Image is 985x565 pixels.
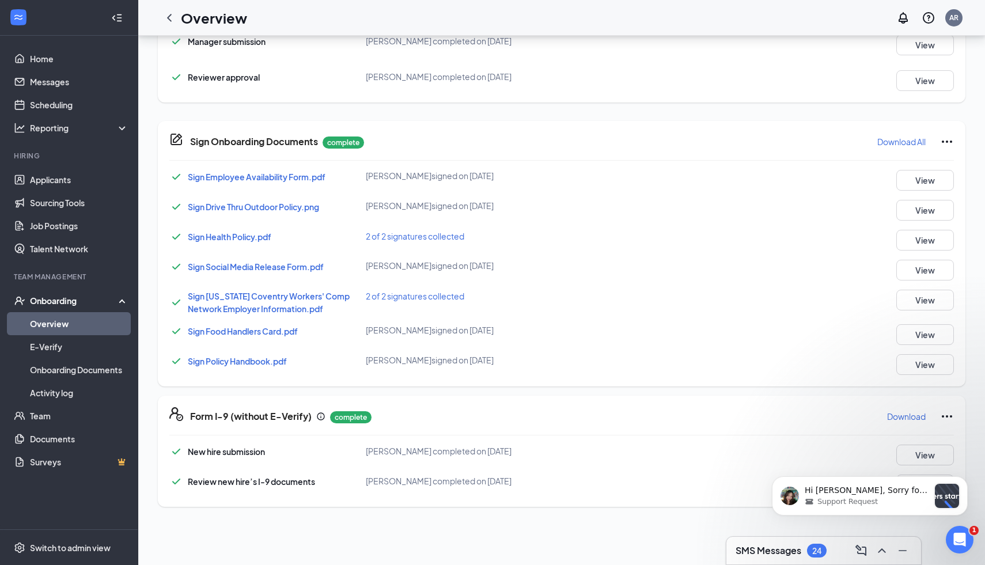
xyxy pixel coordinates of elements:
span: 2 of 2 signatures collected [366,291,464,301]
h1: Overview [181,8,247,28]
a: Sign Health Policy.pdf [188,232,271,242]
svg: ChevronUp [875,544,889,558]
a: Sign Social Media Release Form.pdf [188,261,324,272]
svg: Settings [14,542,25,553]
a: Overview [30,312,128,335]
svg: ChevronLeft [162,11,176,25]
span: Manager submission [188,36,266,47]
div: [PERSON_NAME] signed on [DATE] [366,170,627,181]
div: [PERSON_NAME] signed on [DATE] [366,200,627,211]
svg: Info [316,412,325,421]
p: complete [323,136,364,149]
svg: Notifications [896,11,910,25]
div: Reporting [30,122,129,134]
svg: Checkmark [169,200,183,214]
svg: CompanyDocumentIcon [169,132,183,146]
a: Applicants [30,168,128,191]
button: Download [887,407,926,426]
span: [PERSON_NAME] completed on [DATE] [366,446,512,456]
button: View [896,445,954,465]
button: View [896,290,954,310]
div: Hiring [14,151,126,161]
p: Download All [877,136,926,147]
span: [PERSON_NAME] completed on [DATE] [366,476,512,486]
a: Sign Policy Handbook.pdf [188,356,287,366]
svg: Checkmark [169,475,183,488]
button: ComposeMessage [852,541,870,560]
svg: FormI9EVerifyIcon [169,407,183,421]
span: Review new hire’s I-9 documents [188,476,315,487]
svg: Ellipses [940,135,954,149]
a: Activity log [30,381,128,404]
svg: Checkmark [169,295,183,309]
div: AR [949,13,959,22]
svg: Checkmark [169,260,183,274]
button: View [896,260,954,280]
svg: Minimize [896,544,910,558]
div: Team Management [14,272,126,282]
span: Reviewer approval [188,72,260,82]
a: Scheduling [30,93,128,116]
svg: WorkstreamLogo [13,12,24,23]
span: 1 [969,526,979,535]
a: Messages [30,70,128,93]
a: Sign Food Handlers Card.pdf [188,326,298,336]
button: View [896,230,954,251]
a: Team [30,404,128,427]
div: [PERSON_NAME] signed on [DATE] [366,260,627,271]
svg: QuestionInfo [922,11,935,25]
button: View [896,324,954,345]
span: 2 of 2 signatures collected [366,231,464,241]
a: E-Verify [30,335,128,358]
iframe: Intercom notifications message [755,453,985,534]
span: New hire submission [188,446,265,457]
button: Download All [877,132,926,151]
svg: Checkmark [169,70,183,84]
div: Switch to admin view [30,542,111,553]
svg: Ellipses [940,409,954,423]
svg: Checkmark [169,324,183,338]
svg: Collapse [111,12,123,24]
a: Sourcing Tools [30,191,128,214]
svg: UserCheck [14,295,25,306]
svg: Checkmark [169,230,183,244]
iframe: Intercom live chat [946,526,973,553]
button: Minimize [893,541,912,560]
a: Sign Employee Availability Form.pdf [188,172,325,182]
div: [PERSON_NAME] signed on [DATE] [366,354,627,366]
p: complete [330,411,372,423]
a: SurveysCrown [30,450,128,473]
div: 24 [812,546,821,556]
button: View [896,35,954,55]
a: Onboarding Documents [30,358,128,381]
svg: Checkmark [169,354,183,368]
a: Job Postings [30,214,128,237]
svg: Analysis [14,122,25,134]
button: View [896,170,954,191]
span: [PERSON_NAME] completed on [DATE] [366,71,512,82]
button: ChevronUp [873,541,891,560]
h5: Form I-9 (without E-Verify) [190,410,312,423]
h5: Sign Onboarding Documents [190,135,318,148]
button: View [896,200,954,221]
svg: Checkmark [169,35,183,48]
svg: Checkmark [169,170,183,184]
div: Onboarding [30,295,119,306]
svg: ComposeMessage [854,544,868,558]
div: [PERSON_NAME] signed on [DATE] [366,324,627,336]
a: Sign [US_STATE] Coventry Workers' Comp Network Employer Information.pdf [188,291,350,314]
a: Sign Drive Thru Outdoor Policy.png [188,202,319,212]
h3: SMS Messages [736,544,801,557]
button: View [896,354,954,375]
a: Home [30,47,128,70]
